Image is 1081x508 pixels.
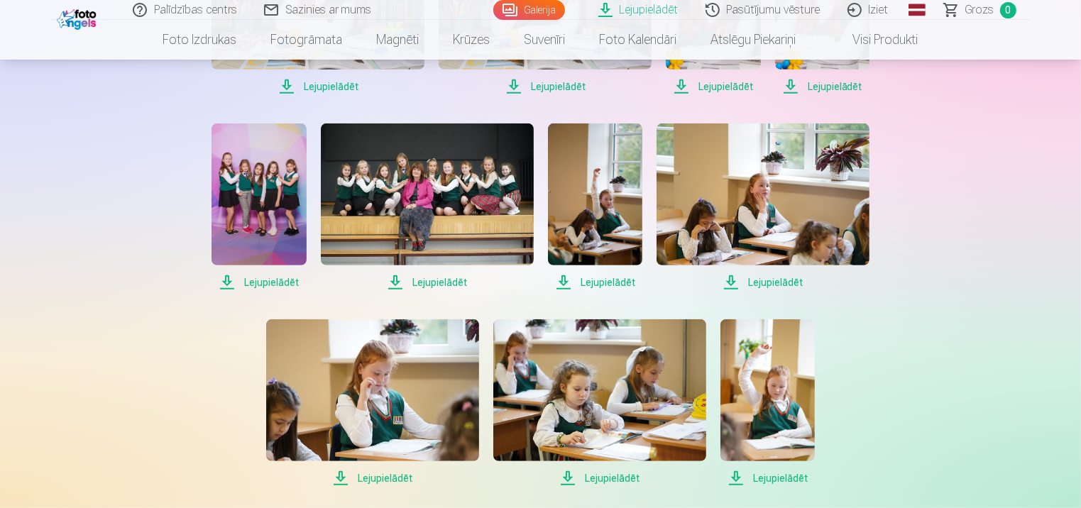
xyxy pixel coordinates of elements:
span: Lejupielādēt [548,274,642,291]
a: Foto izdrukas [146,20,254,60]
a: Krūzes [437,20,507,60]
span: Lejupielādēt [493,470,706,487]
img: /fa1 [57,6,100,30]
span: Lejupielādēt [720,470,815,487]
a: Lejupielādēt [212,123,306,291]
a: Lejupielādēt [266,319,479,487]
span: Lejupielādēt [775,78,869,95]
a: Atslēgu piekariņi [694,20,813,60]
span: Lejupielādēt [439,78,652,95]
a: Lejupielādēt [720,319,815,487]
span: Lejupielādēt [212,274,306,291]
a: Lejupielādēt [321,123,534,291]
a: Lejupielādēt [657,123,869,291]
a: Magnēti [360,20,437,60]
a: Visi produkti [813,20,935,60]
span: Grozs [965,1,994,18]
span: Lejupielādēt [657,274,869,291]
a: Lejupielādēt [548,123,642,291]
span: Lejupielādēt [321,274,534,291]
span: Lejupielādēt [212,78,424,95]
a: Lejupielādēt [493,319,706,487]
span: Lejupielādēt [266,470,479,487]
a: Fotogrāmata [254,20,360,60]
span: Lejupielādēt [666,78,760,95]
a: Foto kalendāri [583,20,694,60]
a: Suvenīri [507,20,583,60]
span: 0 [1000,2,1016,18]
